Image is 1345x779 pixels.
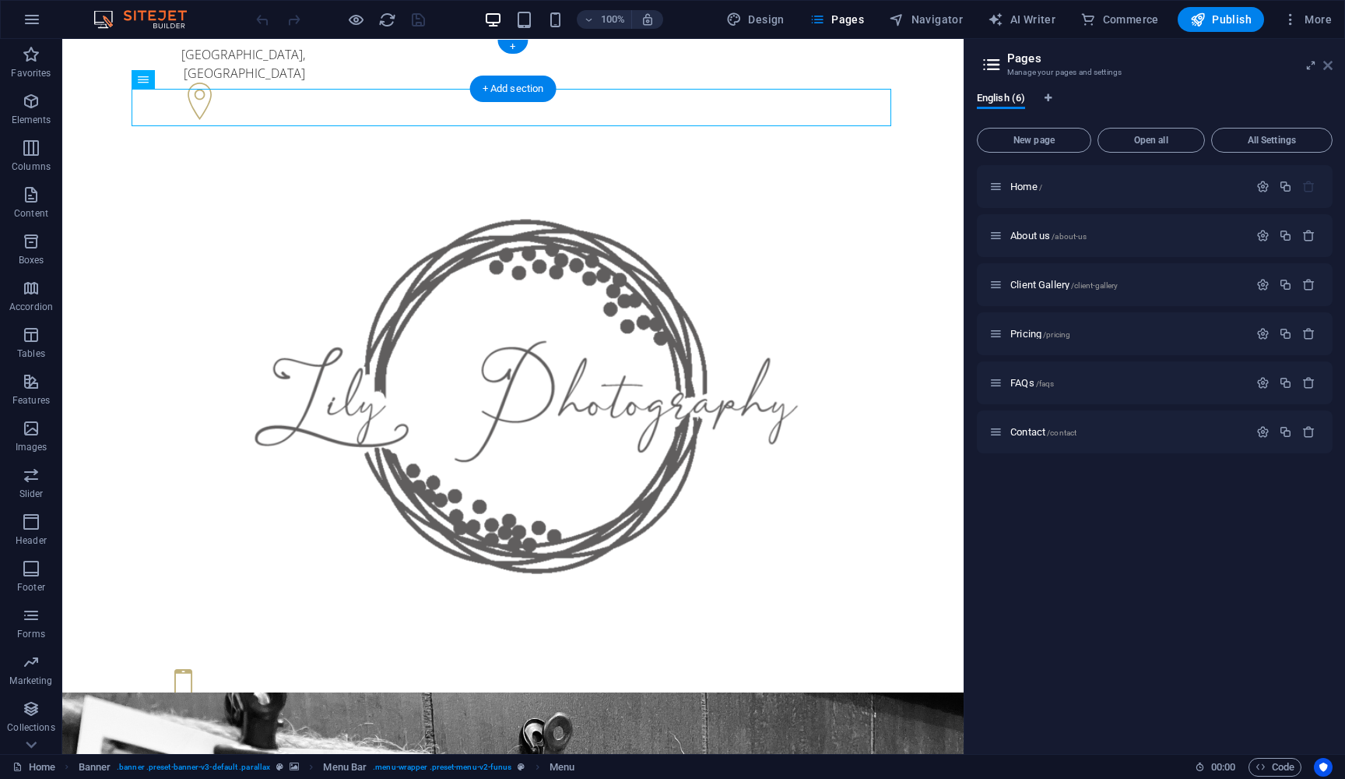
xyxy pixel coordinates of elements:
button: Usercentrics [1314,758,1333,777]
button: Publish [1178,7,1264,32]
button: More [1277,7,1338,32]
span: Code [1255,758,1294,777]
a: Click to cancel selection. Double-click to open Pages [12,758,55,777]
button: Click here to leave preview mode and continue editing [346,10,365,29]
span: Click to open page [1010,328,1070,340]
span: English (6) [977,89,1025,111]
button: AI Writer [982,7,1062,32]
nav: breadcrumb [79,758,575,777]
span: . banner .preset-banner-v3-default .parallax [117,758,270,777]
button: reload [378,10,396,29]
p: Marketing [9,675,52,687]
p: Collections [7,721,54,734]
p: Tables [17,347,45,360]
h6: Session time [1195,758,1236,777]
button: Code [1248,758,1301,777]
div: Settings [1256,425,1269,439]
span: 00 00 [1211,758,1235,777]
span: /pricing [1043,330,1070,339]
p: Content [14,207,48,220]
span: Click to select. Double-click to edit [79,758,111,777]
h3: Manage your pages and settings [1007,65,1301,79]
h6: 100% [600,10,625,29]
div: Remove [1302,278,1315,291]
div: Settings [1256,180,1269,193]
span: More [1283,12,1332,27]
div: Client Gallery/client-gallery [1006,280,1248,290]
span: Pages [809,12,864,27]
i: This element contains a background [290,763,299,771]
div: Settings [1256,376,1269,389]
p: Images [16,441,47,453]
span: Click to open page [1010,181,1042,192]
span: Design [726,12,785,27]
div: Duplicate [1279,278,1292,291]
div: The startpage cannot be deleted [1302,180,1315,193]
div: Duplicate [1279,327,1292,340]
div: Settings [1256,278,1269,291]
span: /faqs [1036,379,1055,388]
div: Design (Ctrl+Alt+Y) [720,7,791,32]
span: Click to select. Double-click to edit [550,758,574,777]
span: . menu-wrapper .preset-menu-v2-funus [373,758,511,777]
button: New page [977,128,1091,153]
div: FAQs/faqs [1006,378,1248,388]
div: Duplicate [1279,425,1292,439]
div: Remove [1302,229,1315,242]
h2: Pages [1007,51,1333,65]
div: Language Tabs [977,92,1333,122]
button: 100% [577,10,632,29]
span: /client-gallery [1071,281,1118,290]
p: Boxes [19,254,44,266]
span: All Settings [1218,136,1326,145]
div: + [497,40,528,54]
div: Remove [1302,425,1315,439]
p: Slider [19,488,44,500]
div: Remove [1302,327,1315,340]
button: Navigator [883,7,969,32]
p: Header [16,534,47,547]
p: Columns [12,160,51,173]
div: + Add section [470,76,557,102]
span: Commerce [1080,12,1159,27]
div: Duplicate [1279,376,1292,389]
div: Duplicate [1279,229,1292,242]
span: /about-us [1052,232,1087,241]
p: Features [12,394,50,407]
img: Editor Logo [90,10,206,29]
span: AI Writer [988,12,1055,27]
div: Contact/contact [1006,427,1248,437]
div: Pricing/pricing [1006,329,1248,339]
p: Favorites [11,67,51,79]
p: Elements [12,114,51,126]
button: Commerce [1074,7,1165,32]
span: Open all [1104,136,1198,145]
div: Remove [1302,376,1315,389]
div: Settings [1256,229,1269,242]
span: Publish [1190,12,1252,27]
div: Duplicate [1279,180,1292,193]
span: / [1039,183,1042,192]
div: Settings [1256,327,1269,340]
i: This element is a customizable preset [518,763,525,771]
button: All Settings [1211,128,1333,153]
div: Home/ [1006,182,1248,192]
span: Click to open page [1010,426,1076,438]
span: /contact [1047,428,1076,437]
span: Click to select. Double-click to edit [323,758,367,777]
p: Forms [17,628,45,640]
p: Accordion [9,301,53,313]
span: Click to open page [1010,279,1118,291]
p: Footer [17,581,45,594]
span: New page [984,136,1084,145]
span: : [1222,761,1224,773]
span: Click to open page [1010,230,1087,241]
i: This element is a customizable preset [276,763,283,771]
span: Navigator [889,12,963,27]
div: About us/about-us [1006,231,1248,241]
button: Pages [803,7,870,32]
span: Click to open page [1010,377,1054,389]
button: Design [720,7,791,32]
button: Open all [1097,128,1205,153]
